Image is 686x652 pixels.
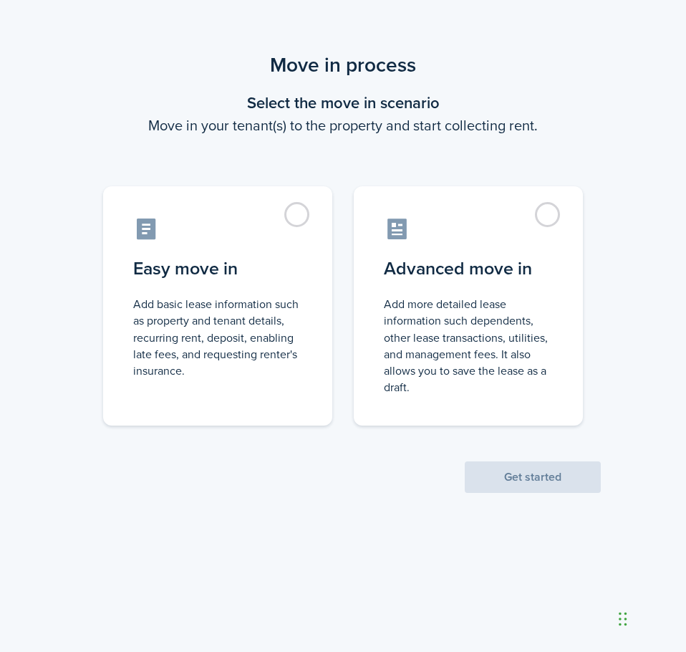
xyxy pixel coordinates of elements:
[85,50,601,80] scenario-title: Move in process
[133,296,302,379] control-radio-card-description: Add basic lease information such as property and tenant details, recurring rent, deposit, enablin...
[384,296,553,395] control-radio-card-description: Add more detailed lease information such dependents, other lease transactions, utilities, and man...
[448,497,686,652] iframe: Chat Widget
[85,91,601,115] wizard-step-header-title: Select the move in scenario
[619,598,627,641] div: Drag
[85,115,601,136] wizard-step-header-description: Move in your tenant(s) to the property and start collecting rent.
[384,256,553,282] control-radio-card-title: Advanced move in
[133,256,302,282] control-radio-card-title: Easy move in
